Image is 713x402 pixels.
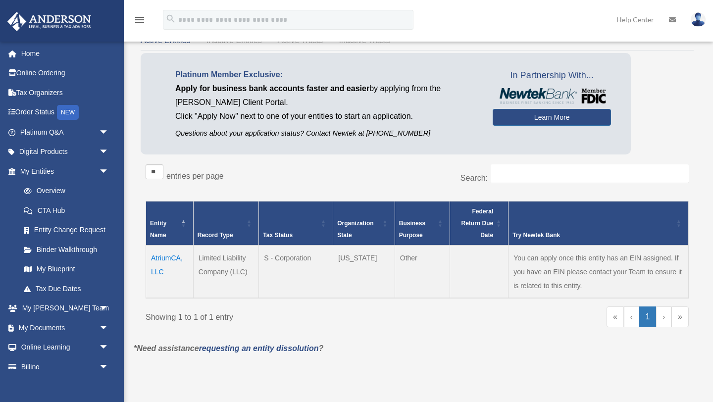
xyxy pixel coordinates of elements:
em: *Need assistance ? [134,344,323,352]
a: Home [7,44,124,63]
td: Other [395,246,450,298]
div: Try Newtek Bank [512,229,673,241]
td: You can apply once this entity has an EIN assigned. If you have an EIN please contact your Team t... [509,246,689,298]
span: Record Type [198,232,233,239]
a: My Entitiesarrow_drop_down [7,161,119,181]
a: requesting an entity dissolution [199,344,319,352]
span: arrow_drop_down [99,299,119,319]
a: Order StatusNEW [7,102,124,123]
a: Tax Organizers [7,83,124,102]
p: Click "Apply Now" next to one of your entities to start an application. [175,109,478,123]
a: Entity Change Request [14,220,119,240]
img: NewtekBankLogoSM.png [498,88,606,104]
a: Online Ordering [7,63,124,83]
a: CTA Hub [14,201,119,220]
img: User Pic [691,12,706,27]
span: Inactive Entities [206,36,262,45]
img: Anderson Advisors Platinum Portal [4,12,94,31]
span: Organization State [337,220,373,239]
td: [US_STATE] [333,246,395,298]
span: Active Trusts [278,36,323,45]
a: menu [134,17,146,26]
span: arrow_drop_down [99,338,119,358]
span: arrow_drop_down [99,122,119,143]
span: Federal Return Due Date [461,208,493,239]
th: Record Type: Activate to sort [193,201,258,246]
th: Federal Return Due Date: Activate to sort [450,201,509,246]
span: Tax Status [263,232,293,239]
a: 1 [639,306,657,327]
td: AtriumCA, LLC [146,246,194,298]
a: Tax Due Dates [14,279,119,299]
a: Learn More [493,109,611,126]
i: menu [134,14,146,26]
p: Platinum Member Exclusive: [175,68,478,82]
a: Next [656,306,671,327]
span: arrow_drop_down [99,357,119,377]
td: S - Corporation [259,246,333,298]
span: arrow_drop_down [99,318,119,338]
span: Business Purpose [399,220,425,239]
div: NEW [57,105,79,120]
a: Last [671,306,689,327]
span: Active Entities [141,36,190,45]
span: arrow_drop_down [99,142,119,162]
a: Online Learningarrow_drop_down [7,338,124,357]
a: First [607,306,624,327]
a: Platinum Q&Aarrow_drop_down [7,122,124,142]
a: Digital Productsarrow_drop_down [7,142,124,162]
th: Entity Name: Activate to invert sorting [146,201,194,246]
td: Limited Liability Company (LLC) [193,246,258,298]
span: In Partnership With... [493,68,611,84]
a: Overview [14,181,114,201]
i: search [165,13,176,24]
th: Try Newtek Bank : Activate to sort [509,201,689,246]
th: Business Purpose: Activate to sort [395,201,450,246]
a: My Documentsarrow_drop_down [7,318,124,338]
span: Inactive Trusts [339,36,390,45]
a: Previous [624,306,639,327]
span: Apply for business bank accounts faster and easier [175,84,369,93]
p: Questions about your application status? Contact Newtek at [PHONE_NUMBER] [175,127,478,140]
a: My Blueprint [14,259,119,279]
th: Organization State: Activate to sort [333,201,395,246]
span: arrow_drop_down [99,161,119,182]
span: Entity Name [150,220,166,239]
a: Billingarrow_drop_down [7,357,124,377]
label: Search: [460,174,488,182]
div: Showing 1 to 1 of 1 entry [146,306,410,324]
th: Tax Status: Activate to sort [259,201,333,246]
p: by applying from the [PERSON_NAME] Client Portal. [175,82,478,109]
a: Binder Walkthrough [14,240,119,259]
a: My [PERSON_NAME] Teamarrow_drop_down [7,299,124,318]
label: entries per page [166,172,224,180]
